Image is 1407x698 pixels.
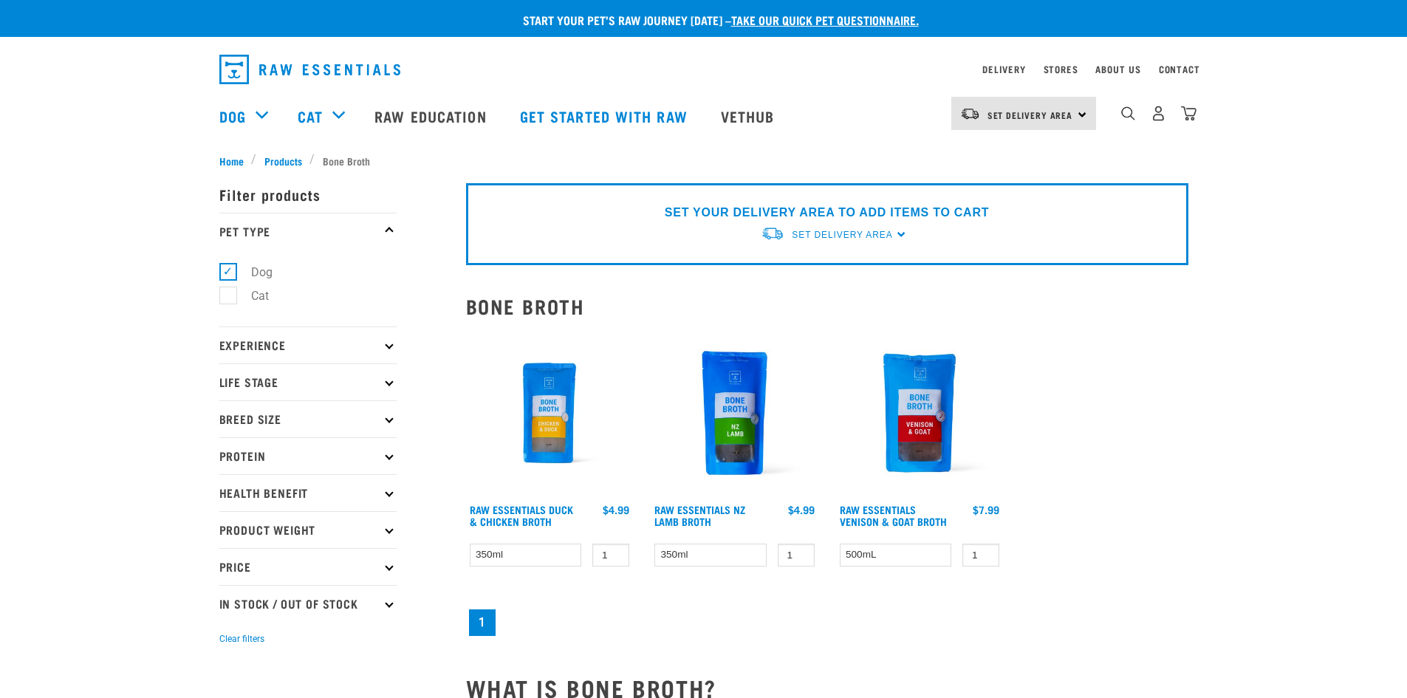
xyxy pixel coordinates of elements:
[470,507,573,524] a: Raw Essentials Duck & Chicken Broth
[219,548,397,585] p: Price
[227,287,275,305] label: Cat
[962,544,999,567] input: 1
[219,213,397,250] p: Pet Type
[982,66,1025,72] a: Delivery
[219,105,246,127] a: Dog
[219,474,397,511] p: Health Benefit
[256,153,309,168] a: Products
[706,86,793,146] a: Vethub
[466,329,634,497] img: RE Product Shoot 2023 Nov8793 1
[219,153,252,168] a: Home
[219,400,397,437] p: Breed Size
[761,226,784,242] img: van-moving.png
[1121,106,1135,120] img: home-icon-1@2x.png
[219,632,264,646] button: Clear filters
[219,585,397,622] p: In Stock / Out Of Stock
[1181,106,1197,121] img: home-icon@2x.png
[1044,66,1078,72] a: Stores
[469,609,496,636] a: Page 1
[219,511,397,548] p: Product Weight
[264,153,302,168] span: Products
[973,504,999,516] div: $7.99
[840,507,947,524] a: Raw Essentials Venison & Goat Broth
[1095,66,1140,72] a: About Us
[505,86,706,146] a: Get started with Raw
[219,55,400,84] img: Raw Essentials Logo
[778,544,815,567] input: 1
[219,153,244,168] span: Home
[788,504,815,516] div: $4.99
[298,105,323,127] a: Cat
[219,153,1188,168] nav: breadcrumbs
[665,204,989,222] p: SET YOUR DELIVERY AREA TO ADD ITEMS TO CART
[987,112,1073,117] span: Set Delivery Area
[592,544,629,567] input: 1
[208,49,1200,90] nav: dropdown navigation
[219,437,397,474] p: Protein
[360,86,504,146] a: Raw Education
[792,230,892,240] span: Set Delivery Area
[466,606,1188,639] nav: pagination
[1151,106,1166,121] img: user.png
[219,326,397,363] p: Experience
[466,295,1188,318] h2: Bone Broth
[227,263,278,281] label: Dog
[1159,66,1200,72] a: Contact
[654,507,745,524] a: Raw Essentials NZ Lamb Broth
[219,176,397,213] p: Filter products
[219,363,397,400] p: Life Stage
[603,504,629,516] div: $4.99
[836,329,1004,497] img: Raw Essentials Venison Goat Novel Protein Hypoallergenic Bone Broth Cats & Dogs
[651,329,818,497] img: Raw Essentials New Zealand Lamb Bone Broth For Cats & Dogs
[960,107,980,120] img: van-moving.png
[731,16,919,23] a: take our quick pet questionnaire.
